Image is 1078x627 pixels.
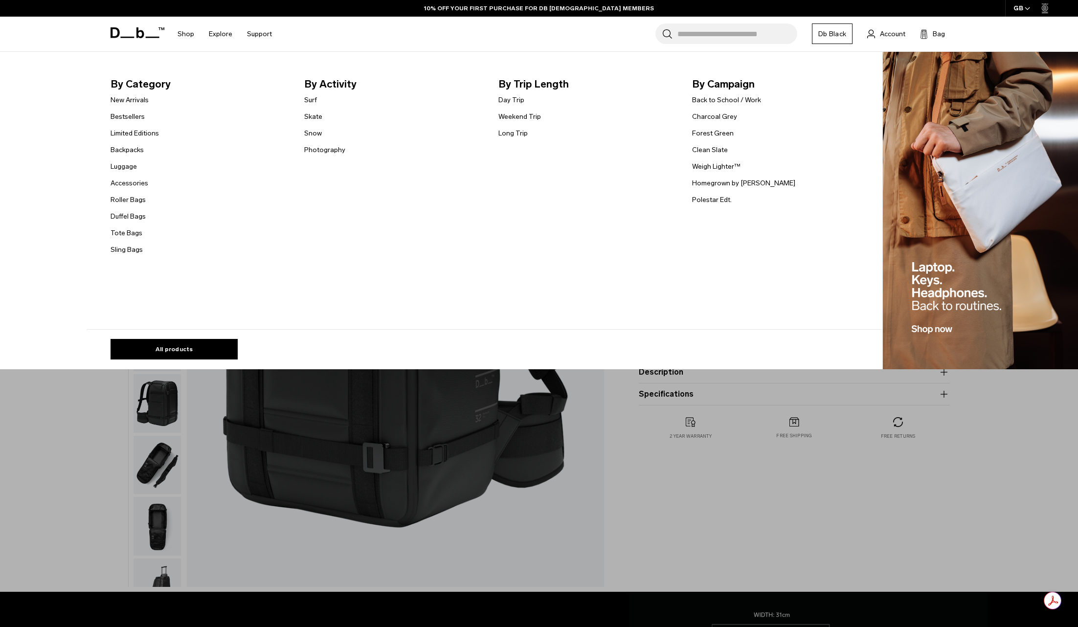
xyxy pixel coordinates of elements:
[498,112,541,122] a: Weekend Trip
[111,178,148,188] a: Accessories
[170,17,279,51] nav: Main Navigation
[692,161,741,172] a: Weigh Lighter™
[247,17,272,51] a: Support
[304,76,482,92] span: By Activity
[111,195,146,205] a: Roller Bags
[111,211,146,222] a: Duffel Bags
[424,4,654,13] a: 10% OFF YOUR FIRST PURCHASE FOR DB [DEMOGRAPHIC_DATA] MEMBERS
[111,245,143,255] a: Sling Bags
[111,228,142,238] a: Tote Bags
[111,95,149,105] a: New Arrivals
[692,128,734,138] a: Forest Green
[692,195,732,205] a: Polestar Edt.
[498,128,528,138] a: Long Trip
[304,112,322,122] a: Skate
[920,28,945,40] button: Bag
[209,17,232,51] a: Explore
[111,145,144,155] a: Backpacks
[304,145,345,155] a: Photography
[111,128,159,138] a: Limited Editions
[178,17,194,51] a: Shop
[692,112,737,122] a: Charcoal Grey
[498,95,524,105] a: Day Trip
[883,52,1078,370] img: Db
[111,112,145,122] a: Bestsellers
[880,29,905,39] span: Account
[867,28,905,40] a: Account
[111,76,289,92] span: By Category
[933,29,945,39] span: Bag
[812,23,853,44] a: Db Black
[111,339,238,359] a: All products
[304,128,322,138] a: Snow
[692,95,761,105] a: Back to School / Work
[498,76,676,92] span: By Trip Length
[304,95,317,105] a: Surf
[692,145,728,155] a: Clean Slate
[111,161,137,172] a: Luggage
[692,178,795,188] a: Homegrown by [PERSON_NAME]
[692,76,870,92] span: By Campaign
